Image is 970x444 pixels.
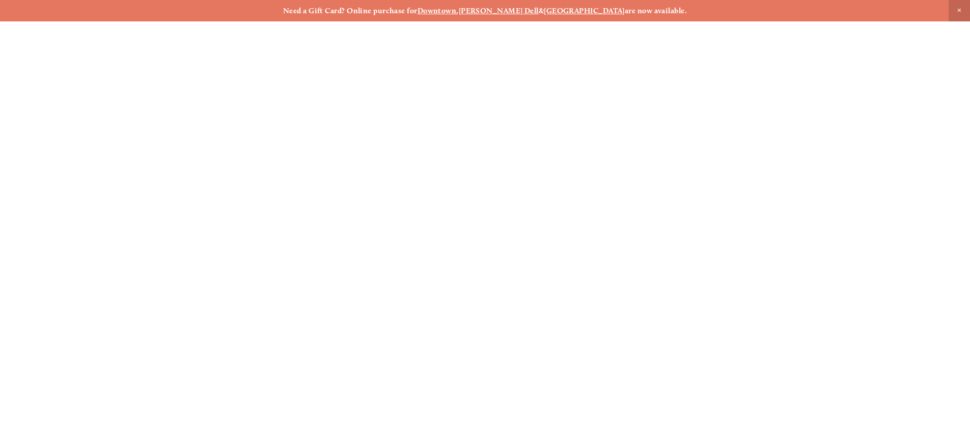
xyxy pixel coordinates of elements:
[459,6,539,15] a: [PERSON_NAME] Dell
[418,6,457,15] a: Downtown
[283,6,418,15] strong: Need a Gift Card? Online purchase for
[544,6,625,15] a: [GEOGRAPHIC_DATA]
[539,6,544,15] strong: &
[456,6,458,15] strong: ,
[625,6,687,15] strong: are now available.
